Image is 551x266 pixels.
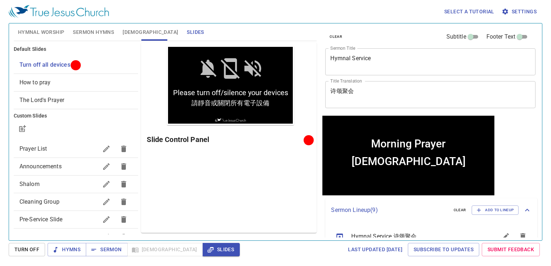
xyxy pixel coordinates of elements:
[325,198,537,222] div: Sermon Lineup(9)clearAdd to Lineup
[14,245,39,254] span: Turn Off
[48,243,86,256] button: Hymns
[19,61,70,68] span: [object Object]
[449,206,471,214] button: clear
[92,245,122,254] span: Sermon
[53,245,80,254] span: Hymns
[19,198,59,205] span: Cleaning Group
[14,229,138,246] div: Service Slides
[19,79,51,86] span: [object Object]
[203,243,240,256] button: Slides
[73,28,114,37] span: Sermon Hymns
[9,5,109,18] img: True Jesus Church
[14,158,138,175] div: Announcements
[345,243,405,256] a: Last updated [DATE]
[14,140,138,158] div: Prayer List
[408,243,479,256] a: Subscribe to Updates
[482,243,540,256] a: Submit Feedback
[414,245,473,254] span: Subscribe to Updates
[19,97,65,103] span: [object Object]
[486,32,516,41] span: Footer Text
[19,234,56,240] span: Service Slides
[14,193,138,210] div: Cleaning Group
[488,245,534,254] span: Submit Feedback
[19,181,40,187] span: Shalom
[19,163,62,170] span: Announcements
[18,28,65,37] span: Hymnal Worship
[454,207,466,213] span: clear
[476,207,514,213] span: Add to Lineup
[14,211,138,228] div: Pre-Service Slide
[6,43,122,52] span: Please turn off/silence your devices
[503,7,537,16] span: Settings
[472,205,519,215] button: Add to Lineup
[348,245,402,254] span: Last updated [DATE]
[331,206,448,214] p: Sermon Lineup ( 9 )
[441,5,497,18] button: Select a tutorial
[14,112,138,120] h6: Custom Slides
[187,28,204,37] span: Slides
[208,245,234,254] span: Slides
[325,32,347,41] button: clear
[123,28,178,37] span: [DEMOGRAPHIC_DATA]
[500,5,539,18] button: Settings
[14,176,138,193] div: Shalom
[19,145,47,152] span: Prayer List
[351,232,480,241] span: Hymnal Service 诗颂聚会
[19,216,63,223] span: Pre-Service Slide
[14,92,138,109] div: The Lord's Prayer
[86,243,127,256] button: Sermon
[330,88,530,101] textarea: [DEMOGRAPHIC_DATA]
[14,56,138,74] div: Turn off all devices
[444,7,494,16] span: Select a tutorial
[147,134,306,145] h6: Slide Control Panel
[48,73,79,77] img: True Jesus Church
[14,74,138,91] div: How to pray
[330,34,342,40] span: clear
[446,32,466,41] span: Subtitle
[14,45,138,53] h6: Default Slides
[25,53,103,62] span: 請靜音或關閉所有電子設備
[330,55,530,68] textarea: Morning Prayer
[322,116,494,195] iframe: from-child
[9,243,45,256] button: Turn Off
